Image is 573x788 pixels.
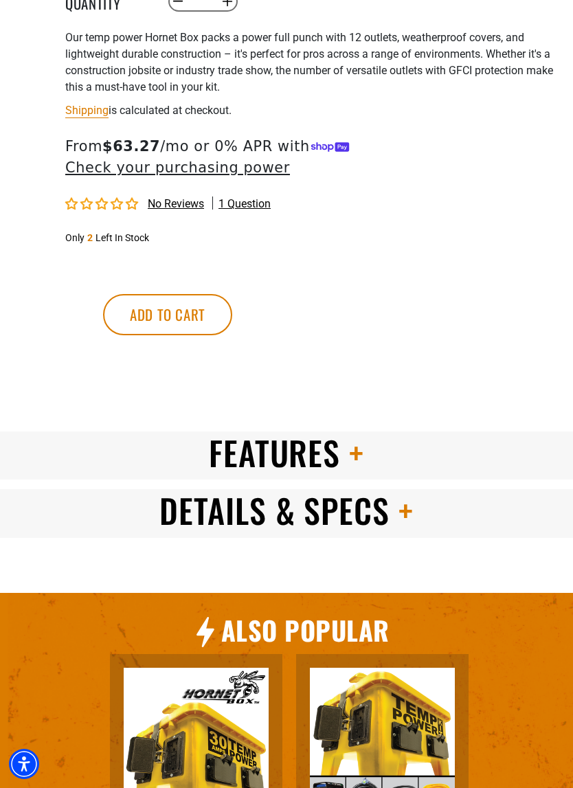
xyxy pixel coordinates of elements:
span: No reviews [148,197,204,210]
span: 1 question [218,196,271,212]
span: Details & Specs [159,486,390,534]
div: is calculated at checkout. [65,101,563,120]
span: 2 [87,232,93,243]
span: Left In Stock [95,232,149,243]
h2: Also Popular [221,613,390,647]
button: Add to cart [103,294,232,335]
span: Our temp power Hornet Box packs a power full punch with 12 outlets, weatherproof covers, and ligh... [65,31,553,93]
span: Only [65,232,85,243]
span: 0.00 stars [65,198,141,211]
a: Shipping [65,104,109,117]
span: Features [209,428,341,477]
div: Accessibility Menu [9,749,39,779]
